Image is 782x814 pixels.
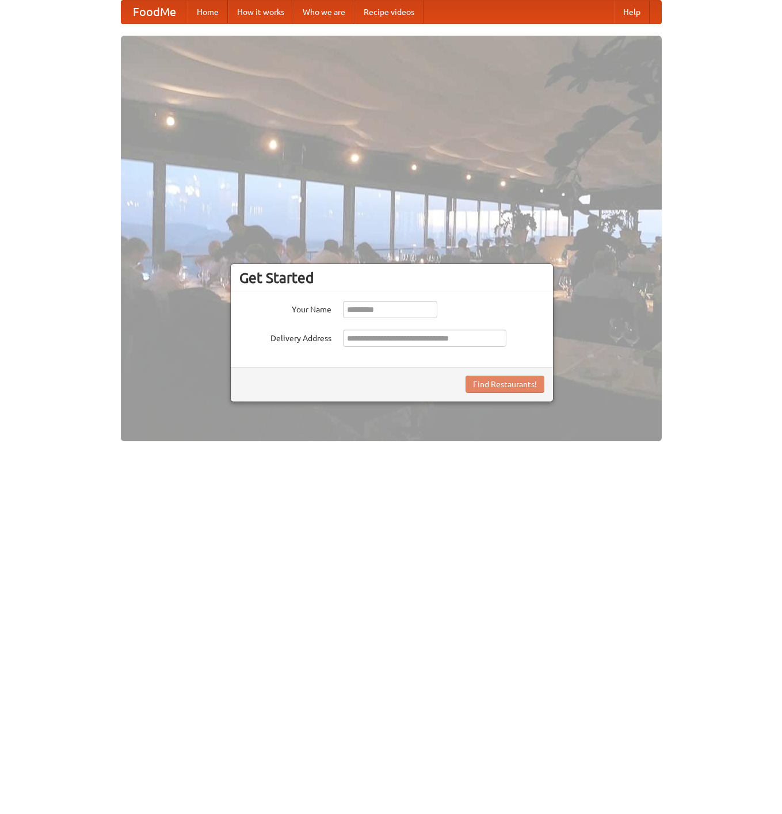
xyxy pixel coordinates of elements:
[239,269,544,286] h3: Get Started
[239,301,331,315] label: Your Name
[466,376,544,393] button: Find Restaurants!
[354,1,424,24] a: Recipe videos
[614,1,650,24] a: Help
[228,1,293,24] a: How it works
[121,1,188,24] a: FoodMe
[239,330,331,344] label: Delivery Address
[293,1,354,24] a: Who we are
[188,1,228,24] a: Home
